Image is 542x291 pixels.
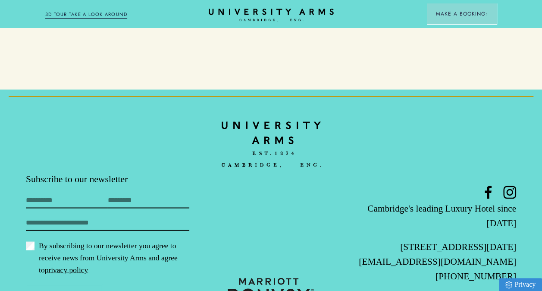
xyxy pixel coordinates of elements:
img: Arrow icon [485,13,488,16]
img: Privacy [505,281,512,288]
a: Home [209,9,334,22]
a: Privacy [499,278,542,291]
button: Make a BookingArrow icon [427,3,497,24]
p: Cambridge's leading Luxury Hotel since [DATE] [353,201,516,230]
a: 3D TOUR:TAKE A LOOK AROUND [45,11,128,19]
p: [STREET_ADDRESS][DATE] [353,239,516,254]
span: Make a Booking [435,10,488,18]
label: By subscribing to our newsletter you agree to receive news from University Arms and agree to [26,239,189,276]
a: Facebook [482,186,495,199]
a: [PHONE_NUMBER] [435,271,516,281]
input: By subscribing to our newsletter you agree to receive news from University Arms and agree topriva... [26,241,34,250]
a: [EMAIL_ADDRESS][DOMAIN_NAME] [359,256,516,266]
img: bc90c398f2f6aa16c3ede0e16ee64a97.svg [222,115,321,173]
a: Home [222,115,321,173]
p: Subscribe to our newsletter [26,173,189,185]
a: Instagram [503,186,516,199]
a: privacy policy [45,265,88,274]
